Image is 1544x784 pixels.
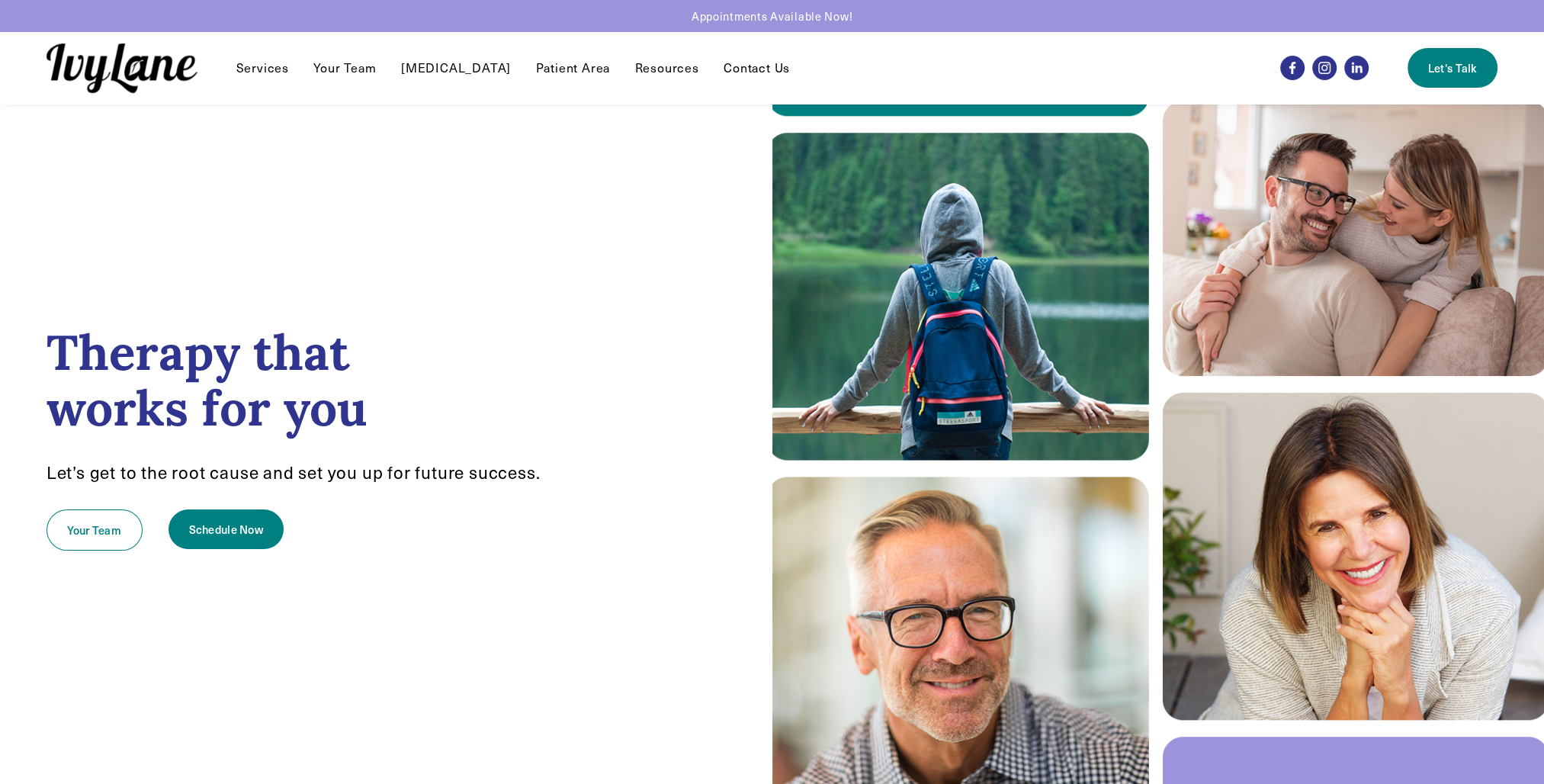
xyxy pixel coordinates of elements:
strong: Therapy that works for you [47,321,368,439]
a: Your Team [313,59,376,77]
a: Your Team [47,509,143,551]
span: Services [236,60,289,76]
img: Ivy Lane Counseling &mdash; Therapy that works for you [47,43,197,93]
a: [MEDICAL_DATA] [401,59,511,77]
a: Let's Talk [1408,48,1497,88]
a: Schedule Now [169,509,284,549]
a: folder dropdown [236,59,289,77]
a: Patient Area [536,59,611,77]
a: Instagram [1312,56,1337,80]
a: Facebook [1280,56,1305,80]
a: folder dropdown [635,59,699,77]
a: LinkedIn [1344,56,1369,80]
span: Resources [635,60,699,76]
a: Contact Us [724,59,790,77]
span: Let’s get to the root cause and set you up for future success. [47,461,541,484]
